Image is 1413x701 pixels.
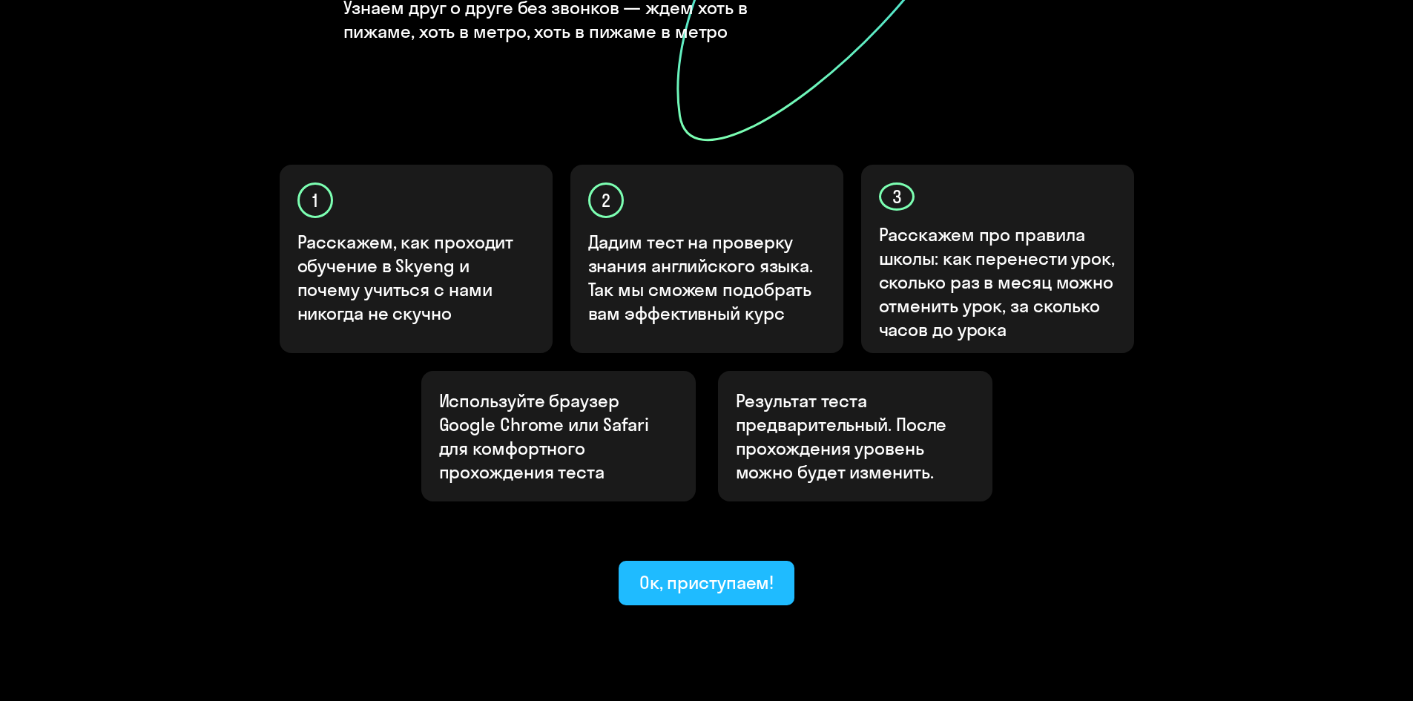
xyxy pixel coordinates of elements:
div: Ок, приступаем! [639,570,774,594]
div: 2 [588,182,624,218]
button: Ок, приступаем! [619,561,795,605]
p: Расскажем, как проходит обучение в Skyeng и почему учиться с нами никогда не скучно [297,230,536,325]
p: Результат теста предварительный. После прохождения уровень можно будет изменить. [736,389,975,484]
p: Используйте браузер Google Chrome или Safari для комфортного прохождения теста [439,389,678,484]
p: Дадим тест на проверку знания английского языка. Так мы сможем подобрать вам эффективный курс [588,230,827,325]
div: 1 [297,182,333,218]
div: 3 [879,182,915,211]
p: Расскажем про правила школы: как перенести урок, сколько раз в месяц можно отменить урок, за скол... [879,223,1118,341]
